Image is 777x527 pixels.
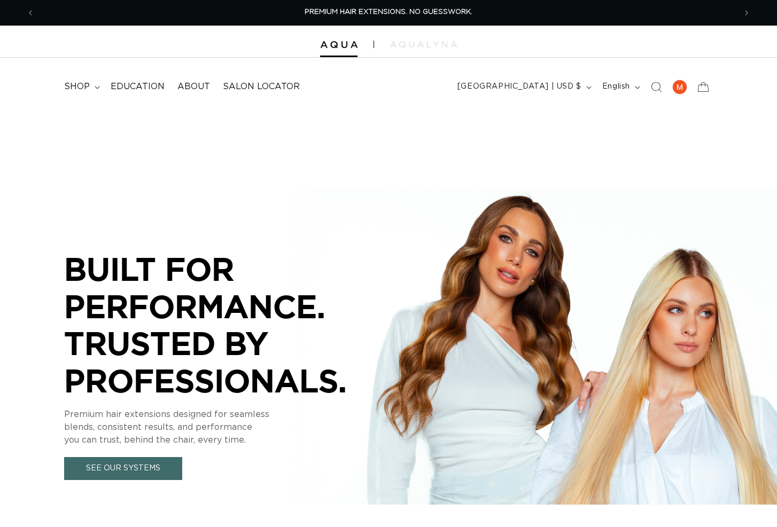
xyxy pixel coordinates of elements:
[19,3,42,23] button: Previous announcement
[58,75,104,99] summary: shop
[64,457,182,480] a: See Our Systems
[451,77,596,97] button: [GEOGRAPHIC_DATA] | USD $
[602,81,630,92] span: English
[320,41,358,49] img: Aqua Hair Extensions
[216,75,306,99] a: Salon Locator
[223,81,300,92] span: Salon Locator
[64,81,90,92] span: shop
[171,75,216,99] a: About
[64,408,385,446] p: Premium hair extensions designed for seamless blends, consistent results, and performance you can...
[390,41,457,48] img: aqualyna.com
[457,81,581,92] span: [GEOGRAPHIC_DATA] | USD $
[64,250,385,399] p: BUILT FOR PERFORMANCE. TRUSTED BY PROFESSIONALS.
[644,75,668,99] summary: Search
[111,81,165,92] span: Education
[596,77,644,97] button: English
[735,3,758,23] button: Next announcement
[177,81,210,92] span: About
[104,75,171,99] a: Education
[305,9,472,15] span: PREMIUM HAIR EXTENSIONS. NO GUESSWORK.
